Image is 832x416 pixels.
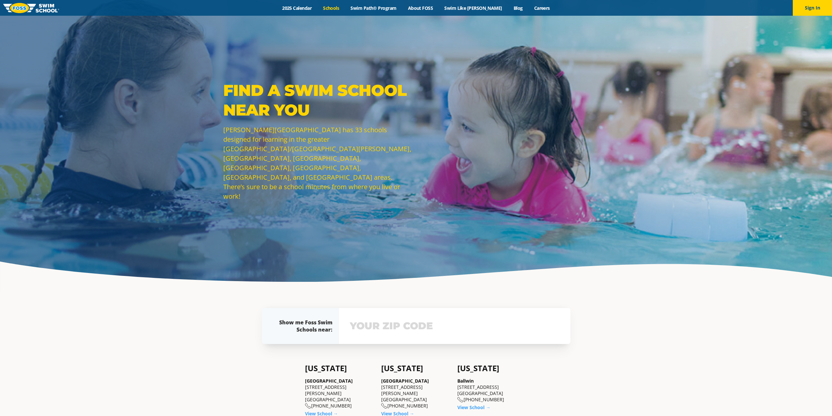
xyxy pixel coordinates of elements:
[457,378,527,403] div: [STREET_ADDRESS] [GEOGRAPHIC_DATA] [PHONE_NUMBER]
[381,378,451,409] div: [STREET_ADDRESS][PERSON_NAME] [GEOGRAPHIC_DATA] [PHONE_NUMBER]
[457,364,527,373] h4: [US_STATE]
[457,404,490,410] a: View School →
[528,5,555,11] a: Careers
[402,5,439,11] a: About FOSS
[381,364,451,373] h4: [US_STATE]
[348,317,561,335] input: YOUR ZIP CODE
[345,5,402,11] a: Swim Path® Program
[381,378,429,384] a: [GEOGRAPHIC_DATA]
[439,5,508,11] a: Swim Like [PERSON_NAME]
[457,397,464,403] img: location-phone-o-icon.svg
[223,125,413,201] p: [PERSON_NAME][GEOGRAPHIC_DATA] has 33 schools designed for learning in the greater [GEOGRAPHIC_DA...
[508,5,528,11] a: Blog
[305,378,375,409] div: [STREET_ADDRESS][PERSON_NAME] [GEOGRAPHIC_DATA] [PHONE_NUMBER]
[275,319,332,333] div: Show me Foss Swim Schools near:
[457,378,474,384] a: Ballwin
[317,5,345,11] a: Schools
[3,3,59,13] img: FOSS Swim School Logo
[305,378,353,384] a: [GEOGRAPHIC_DATA]
[277,5,317,11] a: 2025 Calendar
[381,403,387,409] img: location-phone-o-icon.svg
[305,403,311,409] img: location-phone-o-icon.svg
[305,364,375,373] h4: [US_STATE]
[223,81,413,120] p: Find a Swim School Near You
